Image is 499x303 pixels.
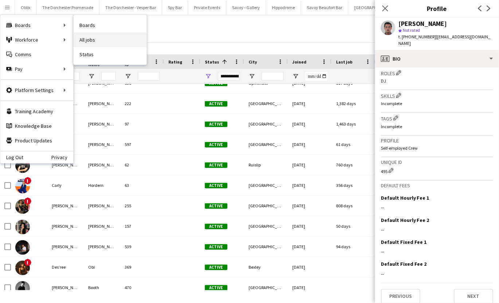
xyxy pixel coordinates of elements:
div: [PERSON_NAME] [84,196,120,216]
div: 255 [120,196,164,216]
div: -- [381,248,493,255]
div: [DATE] [288,155,332,175]
div: Bio [375,50,499,68]
button: Private Events [188,0,226,15]
div: [DATE] [288,237,332,257]
div: 222 [120,93,164,114]
div: Boards [0,18,73,32]
span: Active [205,122,227,127]
span: | [EMAIL_ADDRESS][DOMAIN_NAME] [398,34,491,46]
img: Des’ree Obi [15,261,30,275]
div: [PERSON_NAME] [84,93,120,114]
div: [GEOGRAPHIC_DATA] [244,277,288,298]
div: Platform Settings [0,83,73,97]
div: Des’ree [47,257,84,277]
div: [GEOGRAPHIC_DATA] [244,196,288,216]
div: [DATE] [288,175,332,195]
div: 495 [381,167,493,174]
div: 356 days [332,175,375,195]
div: [PERSON_NAME] [47,216,84,236]
div: [DATE] [288,93,332,114]
a: Log Out [0,154,23,160]
input: Workforce ID Filter Input [138,72,160,81]
span: Active [205,183,227,188]
button: Open Filter Menu [205,73,211,80]
a: Boards [74,18,147,32]
span: Status [205,59,219,65]
div: [PERSON_NAME] [84,216,120,236]
div: 470 [120,277,164,298]
span: Joined [292,59,307,65]
button: Open Filter Menu [249,73,255,80]
div: 808 days [332,196,375,216]
a: Knowledge Base [0,119,73,133]
div: [PERSON_NAME] [84,114,120,134]
div: 1,382 days [332,93,375,114]
button: Savoy Beaufort Bar [301,0,348,15]
a: Product Updates [0,133,73,148]
div: [GEOGRAPHIC_DATA] [244,237,288,257]
div: [GEOGRAPHIC_DATA] [244,114,288,134]
h3: Default Fixed Fee 1 [381,239,427,245]
div: [DATE] [288,257,332,277]
p: Incomplete [381,124,493,129]
div: 61 days [332,134,375,154]
img: Carly Hordern [15,179,30,193]
h3: Unique ID [381,159,493,165]
div: 597 [120,134,164,154]
div: 760 days [332,155,375,175]
input: Joined Filter Input [305,72,327,81]
div: [PERSON_NAME] [47,277,84,298]
div: Obi [84,257,120,277]
div: 50 days [332,216,375,236]
div: -- [381,271,493,277]
div: [PERSON_NAME] [47,237,84,257]
div: [PERSON_NAME] [398,20,447,27]
button: Hippodrome [266,0,301,15]
span: Active [205,162,227,168]
div: Bexley [244,257,288,277]
a: Comms [0,47,73,62]
div: Booth [84,277,120,298]
button: Open Filter Menu [292,73,299,80]
div: Pay [0,62,73,76]
span: DJ [381,78,386,84]
span: Last job [336,59,352,65]
span: ! [24,197,31,205]
span: Active [205,244,227,250]
a: Privacy [51,154,73,160]
div: [PERSON_NAME] [47,196,84,216]
span: t. [PHONE_NUMBER] [398,34,436,39]
a: Status [74,47,147,62]
div: [PERSON_NAME] [84,155,120,175]
div: [DATE] [288,196,332,216]
div: Ruislip [244,155,288,175]
img: Chloe Douglas [15,199,30,214]
span: Not rated [403,27,420,33]
div: -- [381,204,493,211]
span: Active [205,203,227,209]
button: Open Filter Menu [88,73,95,80]
h3: Profile [381,137,493,144]
span: Rating [168,59,182,65]
input: City Filter Input [262,72,284,81]
div: Workforce [0,32,73,47]
button: Open Filter Menu [125,73,131,80]
h3: Default Hourly Fee 2 [381,217,429,223]
div: 62 [120,155,164,175]
div: [GEOGRAPHIC_DATA] [244,134,288,154]
div: 157 [120,216,164,236]
input: Last Name Filter Input [101,72,116,81]
h3: Default fees [381,182,493,189]
span: Active [205,285,227,291]
p: Incomplete [381,101,493,106]
div: 1,463 days [332,114,375,134]
button: The Dorchester - Vesper Bar [100,0,162,15]
img: Daniel Blenman [15,240,30,255]
div: 369 [120,257,164,277]
h3: Profile [375,4,499,13]
div: Hordern [84,175,120,195]
div: 94 days [332,237,375,257]
span: Active [205,101,227,107]
span: ! [24,177,31,184]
